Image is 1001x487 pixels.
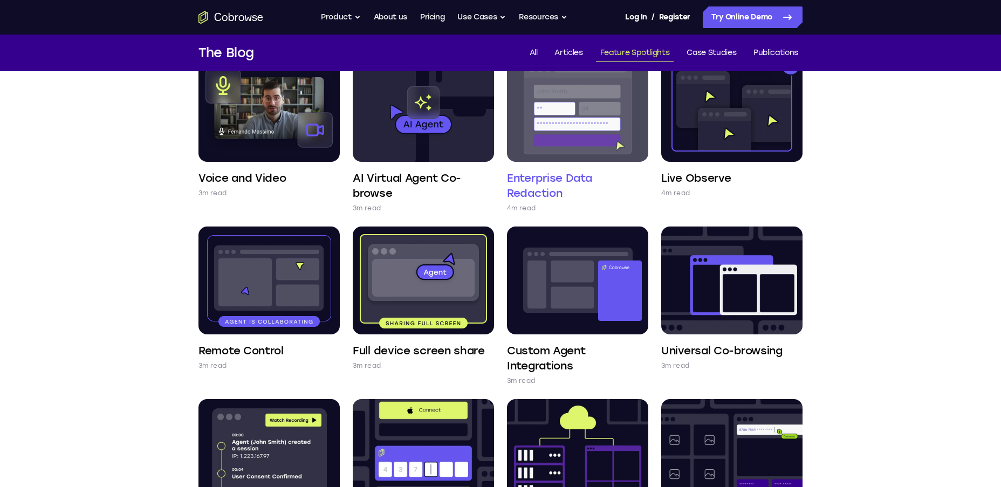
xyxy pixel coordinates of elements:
[525,44,542,62] a: All
[507,54,648,214] a: Enterprise Data Redaction 4m read
[353,227,494,371] a: Full device screen share 3m read
[507,170,648,201] h4: Enterprise Data Redaction
[703,6,803,28] a: Try Online Demo
[353,203,381,214] p: 3m read
[507,375,535,386] p: 3m read
[749,44,803,62] a: Publications
[661,170,731,186] h4: Live Observe
[198,54,340,198] a: Voice and Video 3m read
[198,360,227,371] p: 3m read
[661,188,690,198] p: 4m read
[519,6,567,28] button: Resources
[353,54,494,162] img: AI Virtual Agent Co-browse
[457,6,506,28] button: Use Cases
[661,227,803,371] a: Universal Co-browsing 3m read
[198,43,254,63] h1: The Blog
[198,227,340,371] a: Remote Control 3m read
[652,11,655,24] span: /
[661,227,803,334] img: Universal Co-browsing
[507,227,648,386] a: Custom Agent Integrations 3m read
[661,54,803,198] a: Live Observe 4m read
[507,54,648,162] img: Enterprise Data Redaction
[507,203,536,214] p: 4m read
[353,227,494,334] img: Full device screen share
[198,170,286,186] h4: Voice and Video
[353,360,381,371] p: 3m read
[198,11,263,24] a: Go to the home page
[661,360,689,371] p: 3m read
[659,6,690,28] a: Register
[507,343,648,373] h4: Custom Agent Integrations
[625,6,647,28] a: Log In
[661,54,803,162] img: Live Observe
[353,343,485,358] h4: Full device screen share
[321,6,361,28] button: Product
[420,6,445,28] a: Pricing
[353,54,494,214] a: AI Virtual Agent Co-browse 3m read
[682,44,741,62] a: Case Studies
[198,188,227,198] p: 3m read
[507,227,648,334] img: Custom Agent Integrations
[596,44,674,62] a: Feature Spotlights
[198,343,284,358] h4: Remote Control
[353,170,494,201] h4: AI Virtual Agent Co-browse
[550,44,587,62] a: Articles
[198,54,340,162] img: Voice and Video
[661,343,783,358] h4: Universal Co-browsing
[198,227,340,334] img: Remote Control
[374,6,407,28] a: About us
